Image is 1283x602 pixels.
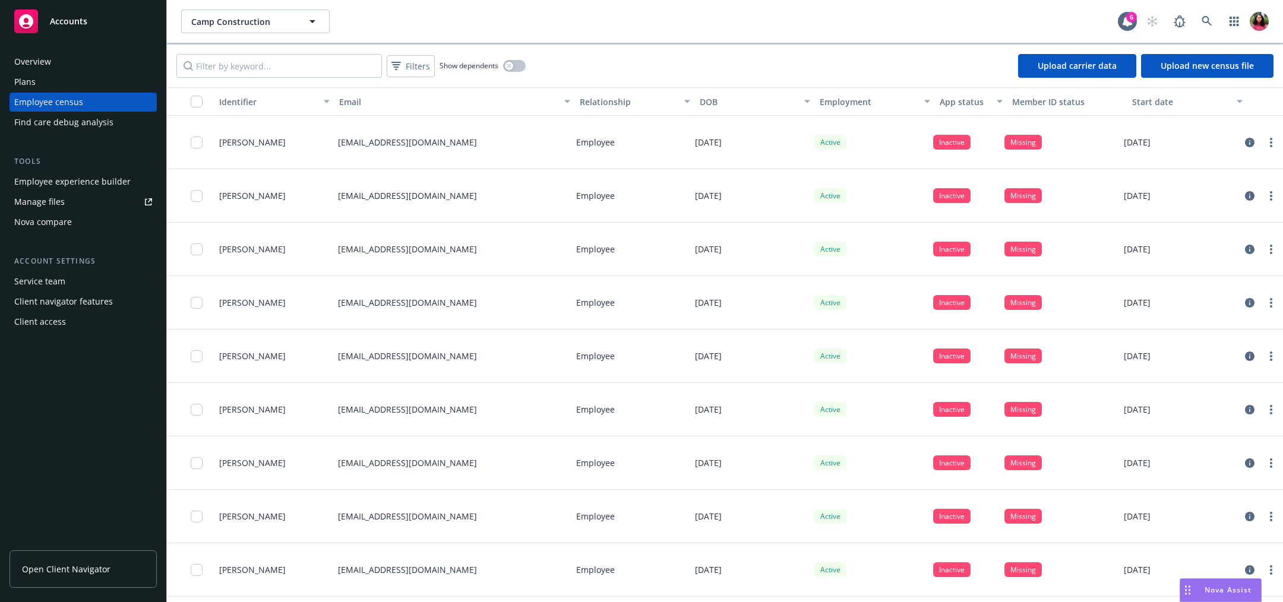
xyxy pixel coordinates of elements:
[214,87,334,116] button: Identifier
[820,96,917,108] div: Employment
[406,60,430,72] span: Filters
[389,58,432,75] span: Filters
[1004,135,1042,150] div: Missing
[191,190,203,202] input: Toggle Row Selected
[1124,510,1151,522] p: [DATE]
[14,93,83,112] div: Employee census
[1124,243,1151,255] p: [DATE]
[576,457,615,469] p: Employee
[1124,563,1151,576] p: [DATE]
[219,96,317,108] div: Identifier
[933,295,971,310] div: Inactive
[191,564,203,576] input: Toggle Row Selected
[14,292,113,311] div: Client navigator features
[339,96,557,108] div: Email
[219,296,286,309] span: [PERSON_NAME]
[191,404,203,416] input: Toggle Row Selected
[814,188,846,203] div: Active
[933,562,971,577] div: Inactive
[1264,242,1278,256] a: more
[14,272,65,291] div: Service team
[10,255,157,267] div: Account settings
[1243,242,1257,256] a: circleInformation
[10,213,157,232] a: Nova compare
[1243,349,1257,363] a: circleInformation
[1222,9,1246,33] a: Switch app
[580,96,677,108] div: Relationship
[10,5,157,38] a: Accounts
[695,136,722,148] p: [DATE]
[1264,349,1278,363] a: more
[14,312,66,331] div: Client access
[933,509,971,524] div: Inactive
[191,297,203,309] input: Toggle Row Selected
[1264,189,1278,203] a: more
[1195,9,1219,33] a: Search
[191,96,203,107] input: Select all
[191,137,203,148] input: Toggle Row Selected
[10,172,157,191] a: Employee experience builder
[1180,578,1262,602] button: Nova Assist
[338,563,477,576] p: [EMAIL_ADDRESS][DOMAIN_NAME]
[700,96,797,108] div: DOB
[695,189,722,202] p: [DATE]
[219,189,286,202] span: [PERSON_NAME]
[1243,189,1257,203] a: circleInformation
[814,509,846,524] div: Active
[1243,403,1257,417] a: circleInformation
[1180,579,1195,601] div: Drag to move
[575,87,695,116] button: Relationship
[576,136,615,148] p: Employee
[1126,12,1137,23] div: 6
[576,510,615,522] p: Employee
[14,113,113,132] div: Find care debug analysis
[219,350,286,362] span: [PERSON_NAME]
[1264,456,1278,470] a: more
[219,243,286,255] span: [PERSON_NAME]
[219,563,286,576] span: [PERSON_NAME]
[1124,457,1151,469] p: [DATE]
[10,292,157,311] a: Client navigator features
[814,135,846,150] div: Active
[576,189,615,202] p: Employee
[14,72,36,91] div: Plans
[1243,509,1257,524] a: circleInformation
[815,87,935,116] button: Employment
[1004,295,1042,310] div: Missing
[387,55,435,77] button: Filters
[50,17,87,26] span: Accounts
[10,52,157,71] a: Overview
[814,348,846,363] div: Active
[1124,136,1151,148] p: [DATE]
[191,457,203,469] input: Toggle Row Selected
[219,457,286,469] span: [PERSON_NAME]
[219,136,286,148] span: [PERSON_NAME]
[1124,296,1151,309] p: [DATE]
[338,243,477,255] p: [EMAIL_ADDRESS][DOMAIN_NAME]
[191,350,203,362] input: Toggle Row Selected
[1205,585,1252,595] span: Nova Assist
[933,402,971,417] div: Inactive
[1004,348,1042,363] div: Missing
[814,295,846,310] div: Active
[191,243,203,255] input: Toggle Row Selected
[10,156,157,167] div: Tools
[10,113,157,132] a: Find care debug analysis
[176,54,382,78] input: Filter by keyword...
[814,242,846,256] div: Active
[576,403,615,416] p: Employee
[10,312,157,331] a: Client access
[933,242,971,256] div: Inactive
[814,562,846,577] div: Active
[1004,509,1042,524] div: Missing
[334,87,574,116] button: Email
[1004,188,1042,203] div: Missing
[338,350,477,362] p: [EMAIL_ADDRESS][DOMAIN_NAME]
[1127,87,1247,116] button: Start date
[1012,96,1123,108] div: Member ID status
[14,192,65,211] div: Manage files
[1004,455,1042,470] div: Missing
[1004,242,1042,256] div: Missing
[1124,189,1151,202] p: [DATE]
[695,403,722,416] p: [DATE]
